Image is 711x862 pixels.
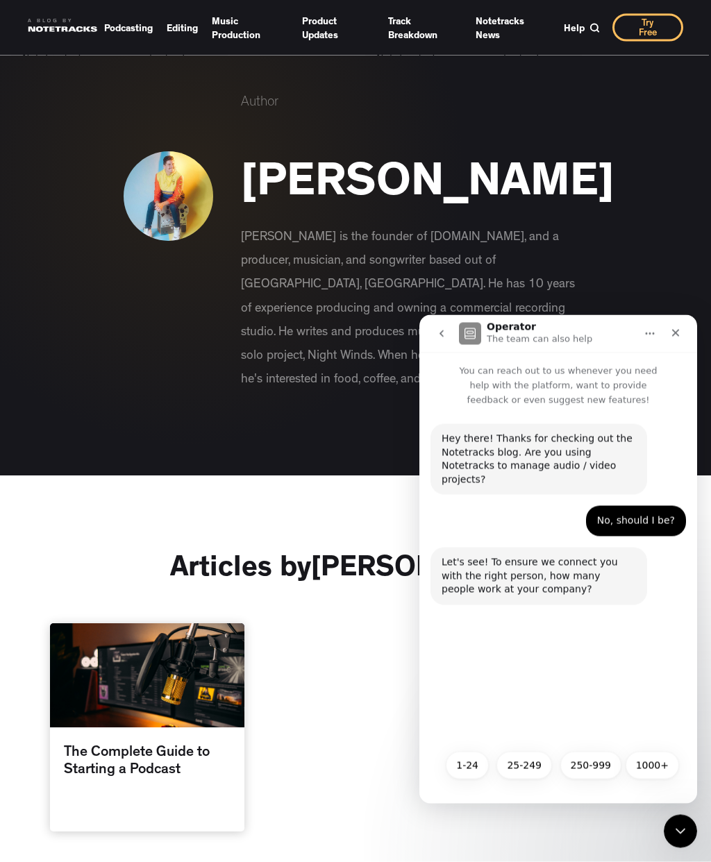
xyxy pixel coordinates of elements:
[241,92,588,116] div: Author
[302,11,374,45] a: Product Updates
[564,18,585,38] a: Help
[241,158,588,217] h1: [PERSON_NAME]
[50,728,244,811] div: The Complete Guide to Starting a Podcast
[167,18,198,38] a: Editing
[419,315,697,804] iframe: Intercom live chat
[476,11,550,45] a: Notetracks News
[311,552,541,589] h1: [PERSON_NAME]
[664,815,697,848] iframe: Intercom live chat
[589,23,600,33] img: Search Bar
[170,552,311,589] h1: Articles by
[388,11,462,45] a: Track Breakdown
[612,14,683,42] a: Try Free
[104,18,153,38] a: Podcasting
[241,227,588,393] p: [PERSON_NAME] is the founder of [DOMAIN_NAME], and a producer, musician, and songwriter based out...
[212,11,288,45] a: Music Production
[50,624,244,832] a: The Complete Guide to Starting a Podcast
